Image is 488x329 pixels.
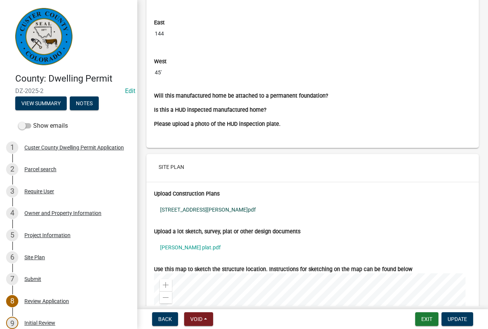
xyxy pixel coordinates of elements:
[24,145,124,150] div: Custer County Dwelling Permit Application
[24,167,56,172] div: Parcel search
[6,141,18,154] div: 1
[6,163,18,175] div: 2
[154,267,413,272] label: Use this map to sketch the structure location. Instructions for sketching on the map can be found...
[24,233,71,238] div: Project Information
[24,299,69,304] div: Review Application
[70,96,99,110] button: Notes
[154,93,328,99] label: Will this manufactured home be attached to a permanent foundation?
[154,122,281,127] label: Please upload a photo of the HUD inspection plate.
[6,251,18,263] div: 6
[24,210,101,216] div: Owner and Property Information
[6,295,18,307] div: 8
[24,320,55,326] div: Initial Review
[158,316,172,322] span: Back
[441,312,473,326] button: Update
[154,191,220,197] label: Upload Construction Plans
[15,101,67,107] wm-modal-confirm: Summary
[160,291,172,303] div: Zoom out
[6,273,18,285] div: 7
[154,20,165,26] label: East
[24,276,41,282] div: Submit
[15,87,122,95] span: DZ-2025-2
[154,108,266,113] label: Is this a HUD inspected manufactured home?
[448,316,467,322] span: Update
[6,207,18,219] div: 4
[24,255,45,260] div: Site Plan
[125,87,135,95] wm-modal-confirm: Edit Application Number
[15,96,67,110] button: View Summary
[154,59,167,64] label: West
[125,87,135,95] a: Edit
[6,229,18,241] div: 5
[152,312,178,326] button: Back
[154,229,300,234] label: Upload a lot sketch, survey, plat or other design documents
[160,279,172,291] div: Zoom in
[415,312,438,326] button: Exit
[154,239,471,256] a: [PERSON_NAME] plat.pdf
[154,201,471,218] a: [STREET_ADDRESS][PERSON_NAME]pdf
[15,8,72,65] img: Custer County, Colorado
[190,316,202,322] span: Void
[18,121,68,130] label: Show emails
[152,160,190,174] button: Site Plan
[6,185,18,197] div: 3
[184,312,213,326] button: Void
[70,101,99,107] wm-modal-confirm: Notes
[15,73,131,84] h4: County: Dwelling Permit
[24,189,54,194] div: Require User
[6,317,18,329] div: 9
